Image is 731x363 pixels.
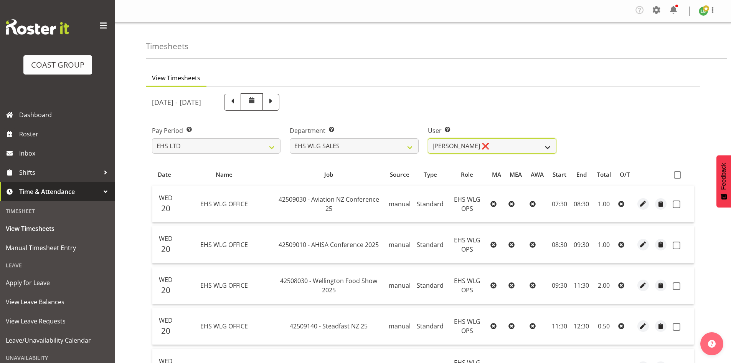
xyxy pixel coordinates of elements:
span: manual [389,240,411,249]
img: help-xxl-2.png [708,340,716,348]
span: EHS WLG OFFICE [200,200,248,208]
div: MA [492,170,501,179]
a: Manual Timesheet Entry [2,238,113,257]
div: O/T [620,170,630,179]
div: Total [597,170,611,179]
span: 20 [161,203,170,214]
span: EHS WLG OPS [454,277,480,294]
span: View Leave Requests [6,315,109,327]
td: 09:30 [571,226,592,263]
span: 20 [161,285,170,295]
a: View Leave Balances [2,292,113,312]
div: COAST GROUP [31,59,84,71]
td: Standard [414,267,447,304]
td: 09:30 [548,267,571,304]
label: User [428,126,556,135]
span: EHS WLG OPS [454,236,480,254]
img: lu-budden8051.jpg [699,7,708,16]
span: View Leave Balances [6,296,109,308]
td: 0.50 [592,308,615,345]
td: 11:30 [548,308,571,345]
span: EHS WLG OPS [454,195,480,213]
span: Wed [159,275,173,284]
div: Date [157,170,172,179]
span: Wed [159,316,173,325]
span: Feedback [720,163,727,190]
td: 11:30 [571,267,592,304]
td: Standard [414,226,447,263]
span: Manual Timesheet Entry [6,242,109,254]
span: Apply for Leave [6,277,109,288]
div: Name [180,170,267,179]
span: Shifts [19,167,100,178]
span: View Timesheets [6,223,109,234]
span: EHS WLG OPS [454,317,480,335]
span: View Timesheets [152,73,200,83]
span: Dashboard [19,109,111,121]
span: Leave/Unavailability Calendar [6,335,109,346]
h5: [DATE] - [DATE] [152,98,201,106]
span: Inbox [19,148,111,159]
div: MEA [510,170,522,179]
span: 42508030 - Wellington Food Show 2025 [280,277,377,294]
div: Leave [2,257,113,273]
span: 20 [161,244,170,254]
span: manual [389,281,411,290]
td: 08:30 [571,186,592,222]
a: View Leave Requests [2,312,113,331]
span: Wed [159,234,173,243]
label: Pay Period [152,126,281,135]
span: EHS WLG OFFICE [200,240,248,249]
div: Timesheet [2,203,113,219]
div: Type [418,170,442,179]
span: EHS WLG OFFICE [200,281,248,290]
td: 08:30 [548,226,571,263]
a: Apply for Leave [2,273,113,292]
td: Standard [414,186,447,222]
h4: Timesheets [146,42,188,51]
span: EHS WLG OFFICE [200,322,248,330]
td: 1.00 [592,186,615,222]
a: View Timesheets [2,219,113,238]
div: Job [277,170,381,179]
label: Department [290,126,418,135]
div: Source [390,170,409,179]
span: 42509030 - Aviation NZ Conference 25 [279,195,379,213]
button: Feedback - Show survey [716,155,731,207]
div: Start [553,170,566,179]
div: AWA [531,170,544,179]
div: Role [451,170,483,179]
a: Leave/Unavailability Calendar [2,331,113,350]
td: 2.00 [592,267,615,304]
span: manual [389,322,411,330]
span: Roster [19,128,111,140]
div: End [575,170,588,179]
span: 42509010 - AHISA Conference 2025 [279,240,379,249]
span: Time & Attendance [19,186,100,197]
span: 42509140 - Steadfast NZ 25 [290,322,368,330]
td: 1.00 [592,226,615,263]
span: 20 [161,325,170,336]
img: Rosterit website logo [6,19,69,35]
td: 12:30 [571,308,592,345]
td: Standard [414,308,447,345]
span: manual [389,200,411,208]
span: Wed [159,194,173,202]
td: 07:30 [548,186,571,222]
